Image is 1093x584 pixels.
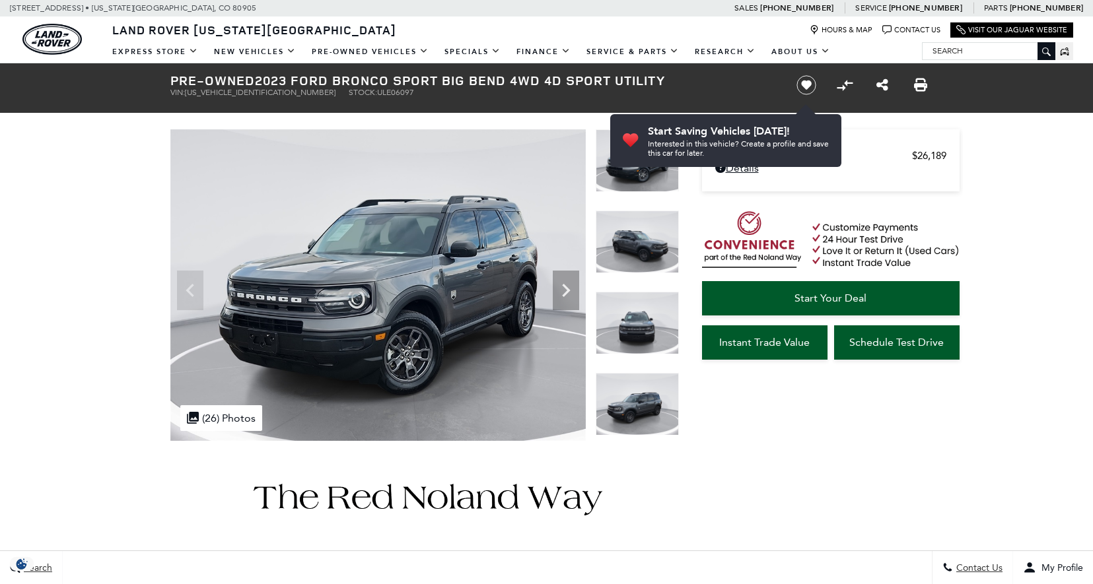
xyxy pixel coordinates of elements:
button: Save vehicle [792,75,821,96]
img: Opt-Out Icon [7,557,37,571]
a: Visit Our Jaguar Website [956,25,1067,35]
span: Instant Trade Value [719,336,810,348]
a: [PHONE_NUMBER] [889,3,962,13]
section: Click to Open Cookie Consent Modal [7,557,37,571]
h1: 2023 Ford Bronco Sport Big Bend 4WD 4D Sport Utility [170,73,775,88]
span: $26,189 [912,150,946,162]
span: VIN: [170,88,185,97]
div: (26) Photos [180,405,262,431]
a: Details [715,162,946,174]
a: Research [687,40,763,63]
a: Specials [437,40,509,63]
a: Land Rover [US_STATE][GEOGRAPHIC_DATA] [104,22,404,38]
a: Share this Pre-Owned 2023 Ford Bronco Sport Big Bend 4WD 4D Sport Utility [876,77,888,93]
span: My Profile [1036,562,1083,573]
span: [US_VEHICLE_IDENTIFICATION_NUMBER] [185,88,335,97]
a: Contact Us [882,25,940,35]
a: Finance [509,40,579,63]
div: Next [553,271,579,310]
a: Hours & Map [810,25,872,35]
input: Search [923,43,1055,59]
a: New Vehicles [206,40,304,63]
a: Retailer Selling Price $26,189 [715,150,946,162]
a: land-rover [22,24,82,55]
span: Stock: [349,88,377,97]
a: Pre-Owned Vehicles [304,40,437,63]
span: Parts [984,3,1008,13]
span: Sales [734,3,758,13]
span: ULE06097 [377,88,414,97]
img: Used 2023 Carbonized Gray Metallic Ford Big Bend image 3 [596,292,679,354]
strong: Pre-Owned [170,71,255,89]
a: Instant Trade Value [702,325,828,360]
span: Start Your Deal [794,292,866,304]
img: Land Rover [22,24,82,55]
a: [PHONE_NUMBER] [1010,3,1083,13]
img: Used 2023 Carbonized Gray Metallic Ford Big Bend image 4 [596,373,679,436]
span: Land Rover [US_STATE][GEOGRAPHIC_DATA] [112,22,396,38]
a: [PHONE_NUMBER] [760,3,833,13]
nav: Main Navigation [104,40,838,63]
a: Print this Pre-Owned 2023 Ford Bronco Sport Big Bend 4WD 4D Sport Utility [914,77,927,93]
button: Open user profile menu [1013,551,1093,584]
a: [STREET_ADDRESS] • [US_STATE][GEOGRAPHIC_DATA], CO 80905 [10,3,256,13]
span: Retailer Selling Price [715,150,912,162]
img: Used 2023 Carbonized Gray Metallic Ford Big Bend image 2 [596,211,679,273]
a: About Us [763,40,838,63]
span: Service [855,3,886,13]
span: Contact Us [953,562,1003,573]
a: Service & Parts [579,40,687,63]
img: Used 2023 Carbonized Gray Metallic Ford Big Bend image 1 [170,129,586,441]
button: Compare vehicle [835,75,855,95]
span: Schedule Test Drive [849,336,944,348]
a: EXPRESS STORE [104,40,206,63]
img: Used 2023 Carbonized Gray Metallic Ford Big Bend image 1 [596,129,679,192]
a: Schedule Test Drive [834,325,960,360]
a: Start Your Deal [702,281,960,315]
